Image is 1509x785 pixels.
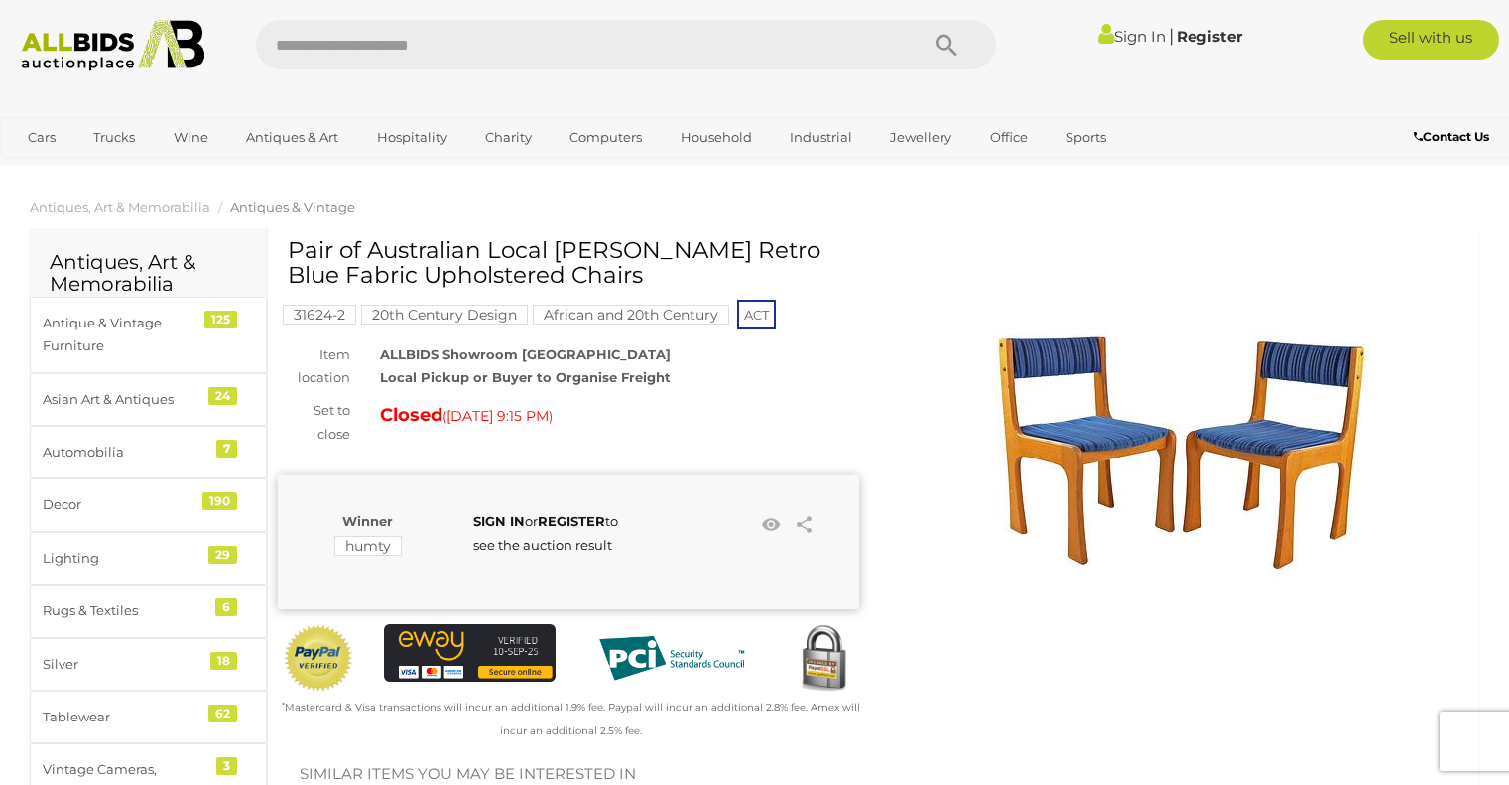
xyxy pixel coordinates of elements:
a: Tablewear 62 [30,691,267,743]
a: Antiques & Vintage [230,199,355,215]
a: Computers [557,121,655,154]
a: SIGN IN [473,513,525,529]
h1: Pair of Australian Local [PERSON_NAME] Retro Blue Fabric Upholstered Chairs [288,238,854,289]
span: | [1169,25,1174,47]
img: eWAY Payment Gateway [384,624,557,682]
div: 29 [208,546,237,564]
a: Sell with us [1363,20,1499,60]
span: [DATE] 9:15 PM [446,407,549,425]
strong: ALLBIDS Showroom [GEOGRAPHIC_DATA] [380,346,671,362]
a: Sports [1053,121,1119,154]
a: Office [977,121,1041,154]
a: Household [668,121,765,154]
strong: Closed [380,404,442,426]
div: Antique & Vintage Furniture [43,312,206,358]
b: Winner [342,513,393,529]
img: Pair of Australian Local Robert Lindsay Retro Blue Fabric Upholstered Chairs [980,248,1377,645]
a: Rugs & Textiles 6 [30,585,267,637]
div: 18 [210,652,237,670]
strong: Local Pickup or Buyer to Organise Freight [380,369,671,385]
a: Jewellery [877,121,964,154]
mark: African and 20th Century [533,305,729,325]
div: Set to close [263,399,365,446]
a: African and 20th Century [533,307,729,323]
a: Contact Us [1414,126,1494,148]
a: Trucks [80,121,148,154]
a: Antique & Vintage Furniture 125 [30,297,267,373]
a: Antiques, Art & Memorabilia [30,199,210,215]
b: Contact Us [1414,129,1489,144]
span: or to see the auction result [473,513,618,552]
img: Allbids.com.au [11,20,215,71]
li: Watch this item [756,510,786,540]
div: 6 [215,598,237,616]
div: Rugs & Textiles [43,599,206,622]
div: Asian Art & Antiques [43,388,206,411]
img: PCI DSS compliant [585,624,758,693]
mark: humty [334,536,402,556]
a: Register [1177,27,1242,46]
div: Lighting [43,547,206,570]
div: Tablewear [43,706,206,728]
a: Wine [161,121,221,154]
a: Antiques & Art [233,121,351,154]
h2: Similar items you may be interested in [300,766,1447,783]
div: 7 [216,440,237,458]
a: Hospitality [364,121,460,154]
a: Decor 190 [30,478,267,531]
mark: 20th Century Design [361,305,528,325]
span: ACT [737,300,776,329]
a: Cars [15,121,68,154]
a: 31624-2 [283,307,356,323]
div: 62 [208,705,237,722]
a: REGISTER [538,513,605,529]
button: Search [897,20,996,69]
div: Automobilia [43,441,206,463]
span: ( ) [442,408,553,424]
div: 3 [216,757,237,775]
a: Sign In [1098,27,1166,46]
a: 20th Century Design [361,307,528,323]
div: Item location [263,343,365,390]
a: Automobilia 7 [30,426,267,478]
mark: 31624-2 [283,305,356,325]
div: 125 [204,311,237,328]
div: Decor [43,493,206,516]
a: Asian Art & Antiques 24 [30,373,267,426]
small: Mastercard & Visa transactions will incur an additional 1.9% fee. Paypal will incur an additional... [282,701,860,736]
div: Silver [43,653,206,676]
div: 190 [202,492,237,510]
div: 24 [208,387,237,405]
a: Charity [472,121,545,154]
a: Industrial [777,121,865,154]
a: [GEOGRAPHIC_DATA] [15,154,182,187]
a: Silver 18 [30,638,267,691]
img: Official PayPal Seal [283,624,354,694]
img: Secured by Rapid SSL [788,624,859,696]
h2: Antiques, Art & Memorabilia [50,251,247,295]
a: Lighting 29 [30,532,267,585]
